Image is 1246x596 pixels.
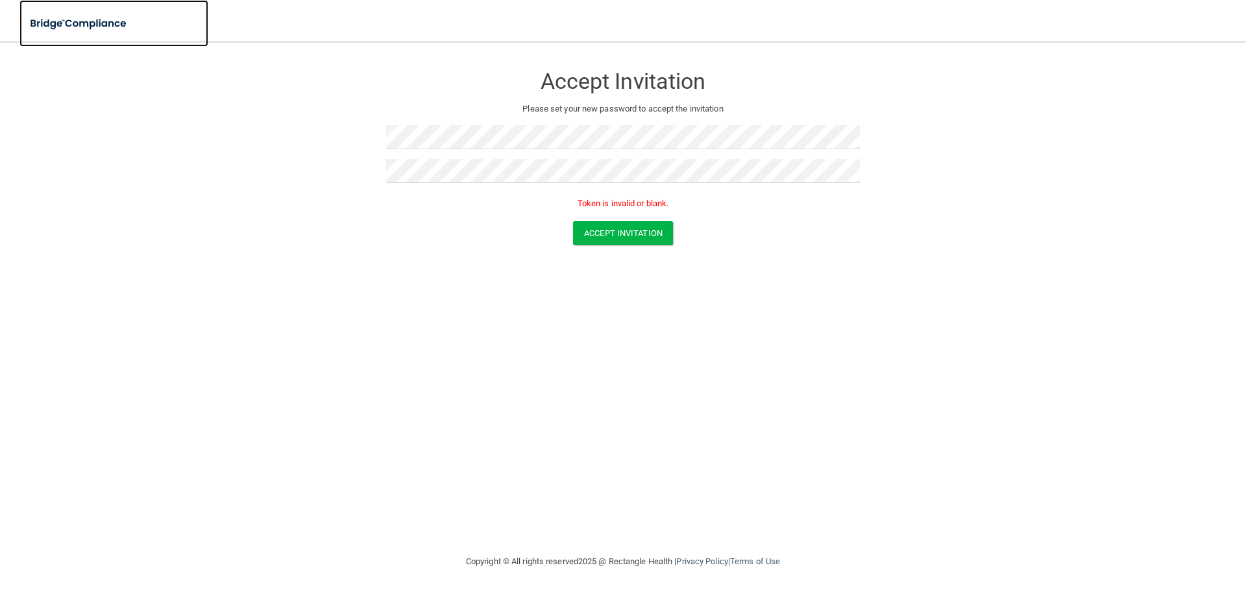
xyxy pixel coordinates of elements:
[386,541,860,582] div: Copyright © All rights reserved 2025 @ Rectangle Health | |
[730,556,780,566] a: Terms of Use
[386,69,860,93] h3: Accept Invitation
[573,221,673,245] button: Accept Invitation
[676,556,727,566] a: Privacy Policy
[396,101,850,117] p: Please set your new password to accept the invitation
[386,196,860,211] p: Token is invalid or blank.
[19,10,139,37] img: bridge_compliance_login_screen.278c3ca4.svg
